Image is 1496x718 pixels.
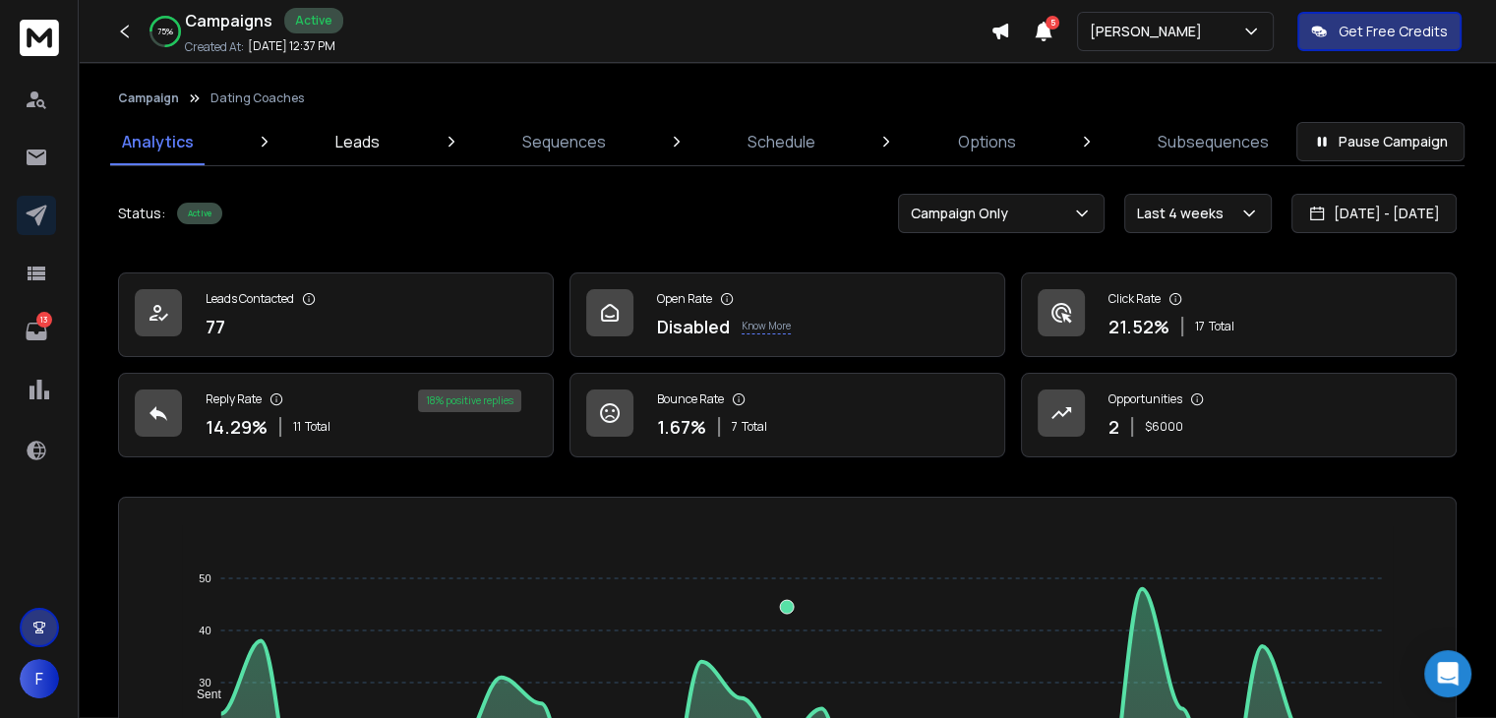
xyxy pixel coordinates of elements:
[284,8,343,33] div: Active
[732,419,738,435] span: 7
[742,419,767,435] span: Total
[122,130,194,153] p: Analytics
[20,659,59,698] button: F
[1291,194,1457,233] button: [DATE] - [DATE]
[206,391,262,407] p: Reply Rate
[17,312,56,351] a: 13
[110,118,206,165] a: Analytics
[293,419,301,435] span: 11
[946,118,1028,165] a: Options
[1424,650,1471,697] div: Open Intercom Messenger
[911,204,1016,223] p: Campaign Only
[200,572,211,584] tspan: 50
[185,39,244,55] p: Created At:
[1108,413,1119,441] p: 2
[958,130,1016,153] p: Options
[657,391,724,407] p: Bounce Rate
[1108,313,1169,340] p: 21.52 %
[1021,272,1457,357] a: Click Rate21.52%17Total
[305,419,330,435] span: Total
[36,312,52,328] p: 13
[118,90,179,106] button: Campaign
[185,9,272,32] h1: Campaigns
[200,677,211,688] tspan: 30
[206,313,225,340] p: 77
[736,118,827,165] a: Schedule
[182,688,221,701] span: Sent
[657,313,730,340] p: Disabled
[1021,373,1457,457] a: Opportunities2$6000
[210,90,304,106] p: Dating Coaches
[118,204,165,223] p: Status:
[177,203,222,224] div: Active
[569,373,1005,457] a: Bounce Rate1.67%7Total
[1339,22,1448,41] p: Get Free Credits
[324,118,391,165] a: Leads
[1145,419,1183,435] p: $ 6000
[248,38,335,54] p: [DATE] 12:37 PM
[1146,118,1281,165] a: Subsequences
[1090,22,1210,41] p: [PERSON_NAME]
[206,413,268,441] p: 14.29 %
[569,272,1005,357] a: Open RateDisabledKnow More
[206,291,294,307] p: Leads Contacted
[1296,122,1465,161] button: Pause Campaign
[742,319,791,334] p: Know More
[335,130,380,153] p: Leads
[1046,16,1059,30] span: 5
[522,130,606,153] p: Sequences
[1297,12,1462,51] button: Get Free Credits
[1137,204,1231,223] p: Last 4 weeks
[118,373,554,457] a: Reply Rate14.29%11Total18% positive replies
[510,118,618,165] a: Sequences
[200,625,211,636] tspan: 40
[657,291,712,307] p: Open Rate
[1108,291,1161,307] p: Click Rate
[1209,319,1234,334] span: Total
[418,389,521,412] div: 18 % positive replies
[1158,130,1269,153] p: Subsequences
[657,413,706,441] p: 1.67 %
[1108,391,1182,407] p: Opportunities
[1195,319,1205,334] span: 17
[748,130,815,153] p: Schedule
[157,26,173,37] p: 75 %
[118,272,554,357] a: Leads Contacted77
